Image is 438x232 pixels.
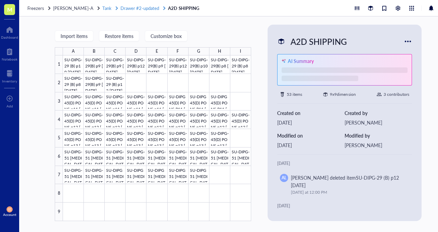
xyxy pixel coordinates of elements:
[55,166,63,184] div: 7
[99,30,139,41] button: Restore items
[288,57,314,65] div: AI Summary
[197,47,200,55] div: G
[345,141,412,149] div: [PERSON_NAME]
[277,141,345,149] div: [DATE]
[287,34,350,49] div: A2D SHIPPING
[218,47,221,55] div: H
[102,5,167,11] a: TankDrawer #2-updated
[102,5,112,11] span: Tank
[7,104,13,108] div: Add
[55,147,63,166] div: 6
[1,24,18,39] a: Dashboard
[72,47,75,55] div: A
[2,68,17,83] a: Inventory
[55,92,63,111] div: 3
[55,203,63,221] div: 9
[156,47,158,55] div: E
[2,46,17,61] a: Notebook
[168,5,200,11] a: A2D SHIPPING
[53,5,101,11] a: [PERSON_NAME]-A
[330,91,356,98] div: 9 x 9 dimension
[277,109,345,117] div: Created on
[53,5,93,11] span: [PERSON_NAME]-A
[3,212,16,217] div: Account
[282,175,286,181] span: AL
[2,79,17,83] div: Inventory
[105,33,133,39] span: Restore items
[114,47,116,55] div: C
[277,160,412,167] div: [DATE]
[55,184,63,203] div: 8
[291,189,404,196] div: [DATE] at 12:00 PM
[55,129,63,147] div: 5
[177,47,179,55] div: F
[145,30,188,41] button: Customize box
[277,119,345,126] div: [DATE]
[55,55,63,74] div: 1
[345,132,412,139] div: Modified by
[287,91,302,98] div: 53 items
[55,30,93,41] button: Import items
[384,91,409,98] div: 3 contributors
[345,109,412,117] div: Created by
[2,57,17,61] div: Notebook
[27,5,52,11] a: Freezers
[151,33,182,39] span: Customize box
[27,5,44,11] span: Freezers
[240,47,241,55] div: I
[8,208,12,211] span: CC
[93,47,95,55] div: B
[120,5,159,11] span: Drawer #2-updated
[55,111,63,129] div: 4
[277,132,345,139] div: Modified on
[277,203,412,209] div: [DATE]
[1,35,18,39] div: Dashboard
[291,174,404,189] div: [PERSON_NAME] deleted item
[7,5,12,14] span: M
[61,33,88,39] span: Import items
[55,74,63,92] div: 2
[345,119,412,126] div: [PERSON_NAME]
[134,47,138,55] div: D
